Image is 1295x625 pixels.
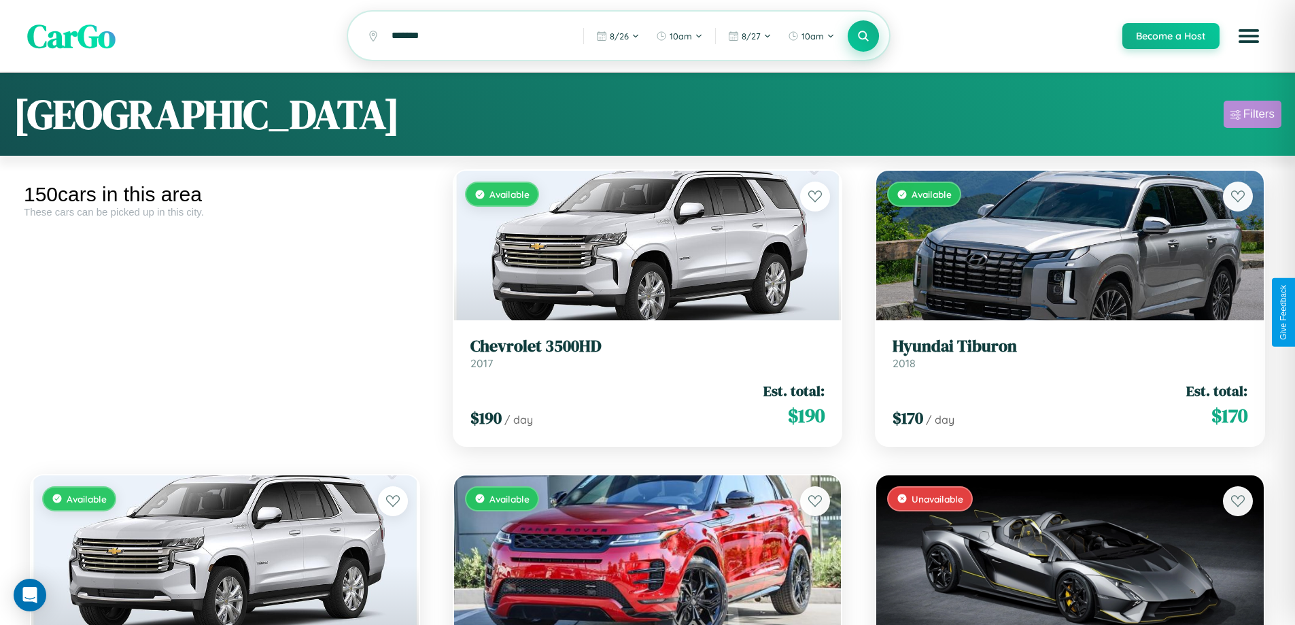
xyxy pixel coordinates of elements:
span: Est. total: [763,381,825,401]
div: 150 cars in this area [24,183,426,206]
span: $ 190 [788,402,825,429]
span: 10am [670,31,692,41]
button: Become a Host [1122,23,1220,49]
h3: Hyundai Tiburon [893,337,1247,356]
span: Available [489,188,530,200]
div: Filters [1243,107,1275,121]
span: $ 190 [470,407,502,429]
span: 10am [801,31,824,41]
span: 2017 [470,356,493,370]
span: $ 170 [1211,402,1247,429]
button: 10am [781,25,842,47]
div: Open Intercom Messenger [14,579,46,611]
span: 2018 [893,356,916,370]
button: 8/27 [721,25,778,47]
span: 8 / 27 [742,31,761,41]
button: 10am [649,25,710,47]
div: These cars can be picked up in this city. [24,206,426,218]
button: Filters [1224,101,1281,128]
span: Available [912,188,952,200]
a: Hyundai Tiburon2018 [893,337,1247,370]
span: Available [67,493,107,505]
span: Est. total: [1186,381,1247,401]
h3: Chevrolet 3500HD [470,337,825,356]
span: Available [489,493,530,505]
button: Open menu [1230,17,1268,55]
a: Chevrolet 3500HD2017 [470,337,825,370]
h1: [GEOGRAPHIC_DATA] [14,86,400,142]
span: / day [926,413,954,426]
span: / day [504,413,533,426]
span: CarGo [27,14,116,58]
span: $ 170 [893,407,923,429]
span: Unavailable [912,493,963,505]
button: 8/26 [589,25,646,47]
div: Give Feedback [1279,285,1288,340]
span: 8 / 26 [610,31,629,41]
